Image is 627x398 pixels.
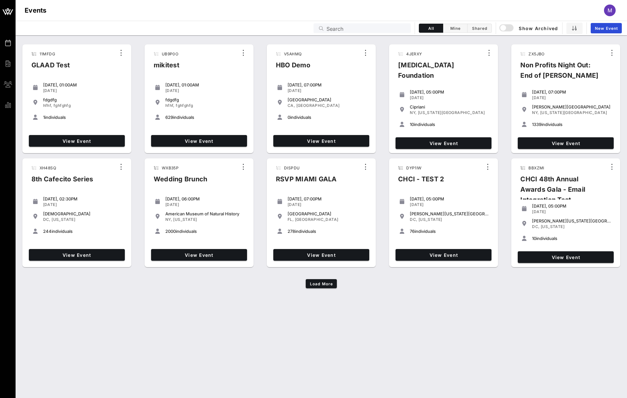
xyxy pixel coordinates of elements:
div: individuals [410,229,489,234]
span: [US_STATE][GEOGRAPHIC_DATA] [540,110,607,115]
div: [DATE], 05:00PM [410,196,489,201]
div: [DATE] [410,202,489,207]
span: M [608,7,612,14]
span: DYP1IW [406,165,421,170]
a: View Event [151,135,247,147]
div: Cipriani [410,104,489,109]
div: CHCI 48th Annual Awards Gala - Email Integration Test [515,174,607,210]
div: individuals [288,229,367,234]
div: GLAAD Test [26,60,75,75]
div: [DATE], 01:00AM [165,82,244,87]
span: View Event [520,141,611,146]
span: [US_STATE] [173,217,197,222]
h1: Events [25,5,47,16]
span: Show Archived [500,24,558,32]
div: RSVP MIAMI GALA [271,174,342,189]
span: View Event [276,138,367,144]
span: UB9P0O [162,51,178,56]
a: View Event [29,135,125,147]
div: individuals [532,122,611,127]
span: hfhf, [43,103,53,108]
span: [US_STATE] [52,217,75,222]
span: New Event [595,26,618,31]
div: [DATE] [532,209,611,214]
div: mikitest [148,60,184,75]
div: [DEMOGRAPHIC_DATA] [43,211,122,216]
span: View Event [398,141,489,146]
div: [DATE], 05:00PM [532,203,611,209]
div: individuals [410,122,489,127]
div: [DATE] [532,95,611,100]
a: View Event [273,249,369,261]
span: NY, [410,110,417,115]
span: 2000 [165,229,176,234]
button: Show Archived [500,22,558,34]
span: NY, [165,217,172,222]
div: M [604,5,616,16]
span: View Event [154,138,244,144]
span: 0 [288,115,290,120]
button: All [419,24,443,33]
a: View Event [396,249,491,261]
div: [DATE], 07:00PM [288,82,367,87]
span: 11MFDG [40,51,55,56]
span: 1 [43,115,45,120]
div: American Museum of Natural History [165,211,244,216]
div: [PERSON_NAME][US_STATE][GEOGRAPHIC_DATA] [532,218,611,223]
div: 8th Cafecito Series [26,174,99,189]
div: [GEOGRAPHIC_DATA] [288,97,367,102]
span: [GEOGRAPHIC_DATA] [295,217,338,222]
div: [MEDICAL_DATA] Foundation [393,60,484,86]
div: individuals [532,236,611,241]
span: [US_STATE] [541,224,564,229]
span: 4JERXY [406,51,422,56]
span: fghfghfg [53,103,71,108]
div: [DATE] [288,88,367,93]
span: ZX5JBO [528,51,544,56]
button: Load More [306,279,337,288]
div: [DATE] [43,88,122,93]
a: View Event [518,251,614,263]
a: View Event [396,137,491,149]
div: [DATE] [165,88,244,93]
a: View Event [518,137,614,149]
span: fghfghfg [176,103,193,108]
span: 10 [532,236,536,241]
span: DC, [43,217,51,222]
span: BBXZMI [528,165,544,170]
span: View Event [520,255,611,260]
span: hfhf, [165,103,175,108]
div: individuals [43,115,122,120]
span: CA, [288,103,295,108]
span: 244 [43,229,52,234]
div: [DATE] [43,202,122,207]
span: XH48SQ [40,165,56,170]
span: [GEOGRAPHIC_DATA] [296,103,340,108]
div: [GEOGRAPHIC_DATA] [288,211,367,216]
button: Mine [443,24,467,33]
span: NY, [532,110,539,115]
span: View Event [31,138,122,144]
span: 629 [165,115,173,120]
span: Mine [447,26,463,31]
a: View Event [273,135,369,147]
span: Shared [471,26,488,31]
div: [DATE], 02:30PM [43,196,122,201]
div: fdgdfg [165,97,244,102]
div: individuals [165,115,244,120]
div: HBO Demo [271,60,315,75]
div: Wedding Brunch [148,174,213,189]
div: [PERSON_NAME][GEOGRAPHIC_DATA] [532,104,611,109]
div: [DATE], 07:00PM [288,196,367,201]
span: [US_STATE][GEOGRAPHIC_DATA] [418,110,485,115]
a: New Event [591,23,622,33]
button: Shared [467,24,492,33]
div: [DATE] [410,95,489,100]
span: Load More [310,281,333,286]
span: WXB35P [162,165,179,170]
span: View Event [31,252,122,258]
div: [DATE], 06:00PM [165,196,244,201]
span: DISPDU [284,165,300,170]
div: [DATE] [165,202,244,207]
span: View Event [154,252,244,258]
